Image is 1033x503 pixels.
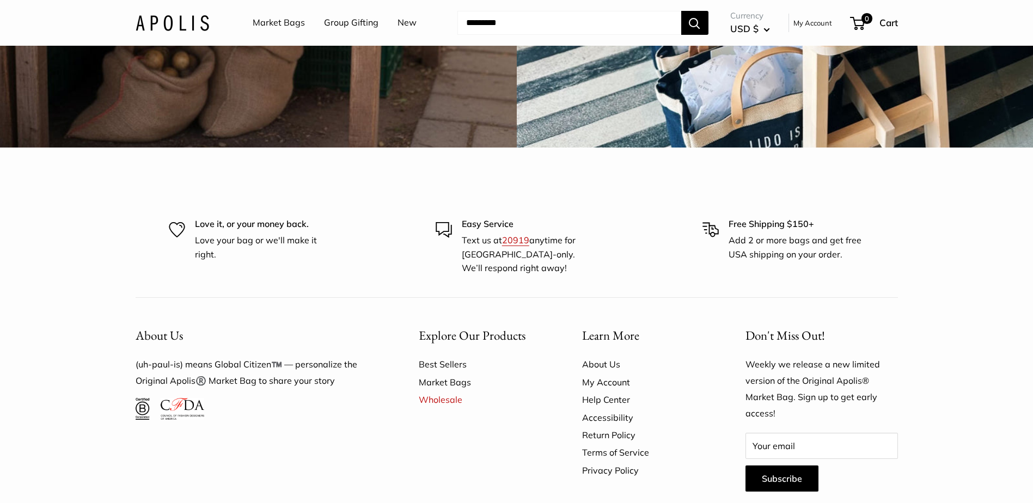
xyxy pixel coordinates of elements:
span: Currency [730,8,770,23]
button: Learn More [582,325,707,346]
p: Free Shipping $150+ [729,217,865,231]
p: Love your bag or we'll make it right. [195,234,331,261]
span: USD $ [730,23,759,34]
a: My Account [793,16,832,29]
span: Learn More [582,327,639,343]
p: Add 2 or more bags and get free USA shipping on your order. [729,234,865,261]
img: Apolis [136,15,209,30]
a: Return Policy [582,426,707,444]
span: Cart [879,17,898,28]
button: Search [681,11,708,35]
a: Market Bags [419,373,544,391]
span: 0 [861,13,872,24]
a: About Us [582,355,707,373]
button: About Us [136,325,381,346]
a: Privacy Policy [582,462,707,479]
a: Terms of Service [582,444,707,461]
p: Don't Miss Out! [745,325,898,346]
button: Subscribe [745,465,818,492]
p: Easy Service [462,217,598,231]
a: Help Center [582,391,707,408]
img: Council of Fashion Designers of America Member [161,398,204,420]
button: USD $ [730,20,770,38]
p: Love it, or your money back. [195,217,331,231]
a: Best Sellers [419,355,544,373]
a: Accessibility [582,409,707,426]
a: Wholesale [419,391,544,408]
a: My Account [582,373,707,391]
span: Explore Our Products [419,327,525,343]
input: Search... [457,11,681,35]
p: (uh-paul-is) means Global Citizen™️ — personalize the Original Apolis®️ Market Bag to share your ... [136,357,381,389]
a: Market Bags [253,15,305,31]
a: 0 Cart [851,14,898,32]
a: New [398,15,417,31]
span: About Us [136,327,183,343]
button: Explore Our Products [419,325,544,346]
a: 20919 [502,235,529,246]
p: Text us at anytime for [GEOGRAPHIC_DATA]-only. We’ll respond right away! [462,234,598,275]
p: Weekly we release a new limited version of the Original Apolis® Market Bag. Sign up to get early ... [745,357,898,422]
img: Certified B Corporation [136,398,150,420]
a: Group Gifting [324,15,378,31]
